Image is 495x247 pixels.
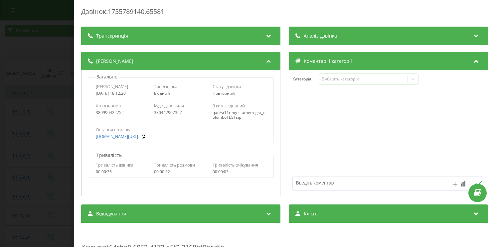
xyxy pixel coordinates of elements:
div: 380442907352 [154,110,208,115]
div: qatest11ringostatnetrngst_colomboTESTsip [213,110,266,120]
span: Тривалість дзвінка [96,162,133,168]
span: Статус дзвінка [213,83,241,89]
p: Загальне [95,73,119,80]
div: Дзвінок : 1755789140.65581 [81,7,488,20]
span: Тривалість очікування [213,162,258,168]
div: 00:00:03 [213,170,266,174]
a: [DOMAIN_NAME][URL] [96,134,138,139]
span: Транскрипція [96,33,128,39]
span: Аналіз дзвінка [304,33,337,39]
div: 380990422752 [96,110,149,115]
span: [PERSON_NAME] [96,58,133,64]
span: Хто дзвонив [96,103,121,109]
span: Тип дзвінка [154,83,178,89]
span: Тривалість розмови [154,162,195,168]
div: [DATE] 18:12:20 [96,91,149,96]
div: 00:00:35 [96,170,149,174]
div: 00:00:32 [154,170,208,174]
span: Коментарі і категорії [304,58,352,64]
h4: Категорія : [292,77,319,81]
span: Повторний [213,90,235,96]
span: Вхідний [154,90,170,96]
span: [PERSON_NAME] [96,83,128,89]
span: Куди дзвонили [154,103,184,109]
span: З ким з'єднаний [213,103,245,109]
span: Остання сторінка [96,127,131,133]
span: Клієнт [304,210,318,217]
span: Відвідування [96,210,126,217]
div: Виберіть категорію [322,76,405,82]
p: Тривалість [95,152,123,159]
